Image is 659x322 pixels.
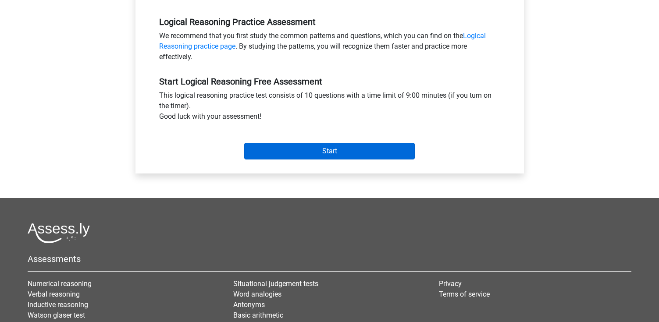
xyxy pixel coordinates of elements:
img: Assessly logo [28,223,90,243]
input: Start [244,143,415,159]
a: Verbal reasoning [28,290,80,298]
a: Inductive reasoning [28,301,88,309]
a: Terms of service [439,290,490,298]
div: This logical reasoning practice test consists of 10 questions with a time limit of 9:00 minutes (... [153,90,507,125]
a: Basic arithmetic [233,311,283,319]
a: Word analogies [233,290,281,298]
a: Watson glaser test [28,311,85,319]
a: Numerical reasoning [28,280,92,288]
div: We recommend that you first study the common patterns and questions, which you can find on the . ... [153,31,507,66]
h5: Assessments [28,254,631,264]
a: Antonyms [233,301,265,309]
a: Situational judgement tests [233,280,318,288]
h5: Start Logical Reasoning Free Assessment [159,76,500,87]
a: Privacy [439,280,462,288]
h5: Logical Reasoning Practice Assessment [159,17,500,27]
